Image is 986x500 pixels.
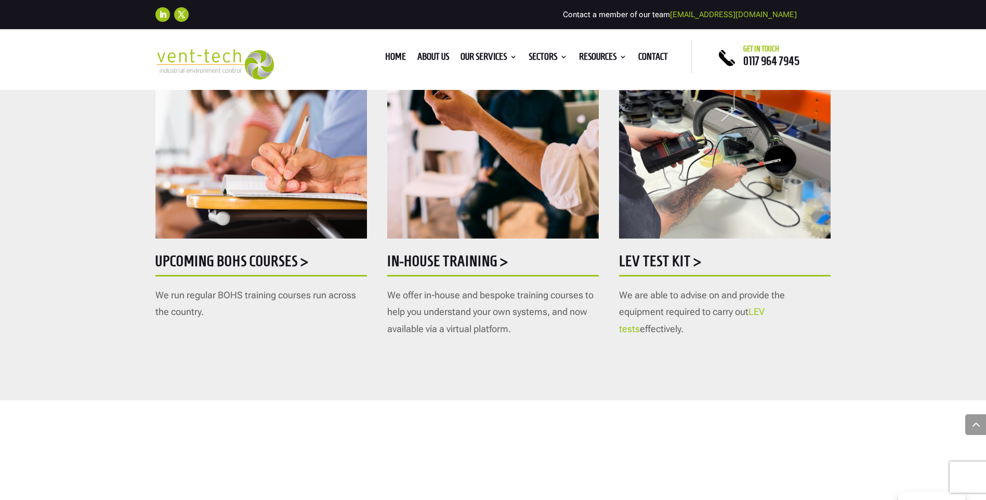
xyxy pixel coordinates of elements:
a: LEV tests [619,306,765,334]
a: About us [417,53,449,64]
img: 2023-09-27T08_35_16.549ZVENT-TECH---Clear-background [155,49,274,80]
span: We are able to advise on and provide the equipment required to carry out effectively. [619,290,785,334]
span: Get in touch [743,45,779,53]
a: Sectors [529,53,568,64]
p: We run regular BOHS training courses run across the country. [155,287,367,321]
a: 0117 964 7945 [743,55,799,67]
h5: Upcoming BOHS courses > [155,254,367,274]
a: Contact [638,53,668,64]
span: Contact a member of our team [563,10,797,19]
a: Resources [579,53,627,64]
h5: In-house training > [387,254,599,274]
a: Follow on LinkedIn [155,7,170,22]
h5: LEV Test Kit > [619,254,831,274]
a: [EMAIL_ADDRESS][DOMAIN_NAME] [670,10,797,19]
a: Our Services [461,53,517,64]
a: Home [385,53,406,64]
a: Follow on X [174,7,189,22]
span: We offer in-house and bespoke training courses to help you understand your own systems, and now a... [387,290,594,334]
